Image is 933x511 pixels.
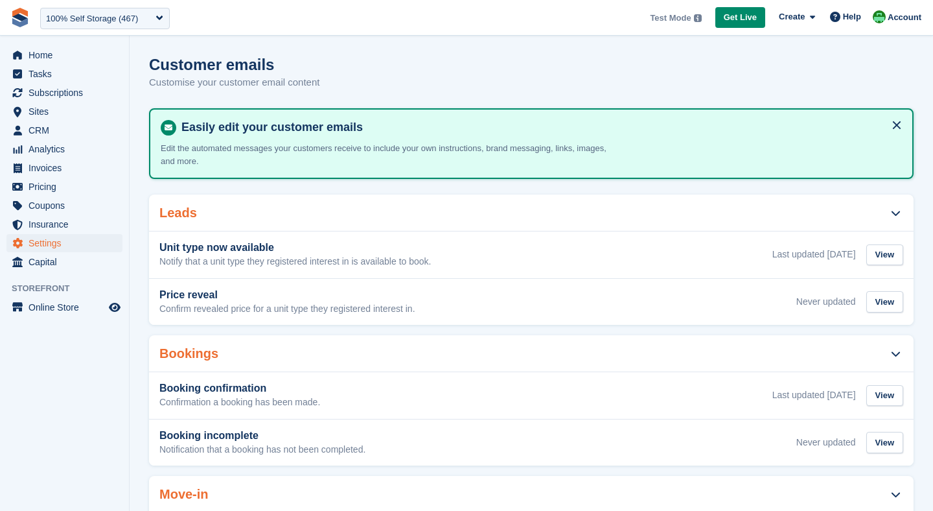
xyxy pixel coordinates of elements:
[6,178,122,196] a: menu
[866,432,903,453] div: View
[29,84,106,102] span: Subscriptions
[159,303,415,315] p: Confirm revealed price for a unit type they registered interest in.
[149,420,914,466] a: Booking incomplete Notification that a booking has not been completed. Never updated View
[29,298,106,316] span: Online Store
[159,206,197,220] h2: Leads
[149,372,914,419] a: Booking confirmation Confirmation a booking has been made. Last updated [DATE] View
[149,56,319,73] h1: Customer emails
[161,142,614,167] p: Edit the automated messages your customers receive to include your own instructions, brand messag...
[6,140,122,158] a: menu
[779,10,805,23] span: Create
[29,102,106,121] span: Sites
[29,253,106,271] span: Capital
[29,121,106,139] span: CRM
[159,430,365,442] h3: Booking incomplete
[6,196,122,215] a: menu
[159,289,415,301] h3: Price reveal
[6,84,122,102] a: menu
[6,46,122,64] a: menu
[6,65,122,83] a: menu
[159,383,320,394] h3: Booking confirmation
[650,12,691,25] span: Test Mode
[6,121,122,139] a: menu
[159,397,320,409] p: Confirmation a booking has been made.
[29,196,106,215] span: Coupons
[29,65,106,83] span: Tasks
[29,140,106,158] span: Analytics
[159,256,431,268] p: Notify that a unit type they registered interest in is available to book.
[6,253,122,271] a: menu
[159,444,365,456] p: Notification that a booking has not been completed.
[6,215,122,233] a: menu
[724,11,757,24] span: Get Live
[866,385,903,407] div: View
[796,436,856,449] div: Never updated
[159,487,209,502] h2: Move-in
[149,75,319,90] p: Customise your customer email content
[888,11,921,24] span: Account
[694,14,702,22] img: icon-info-grey-7440780725fd019a000dd9b08b2336e03edf1995a4989e88bcd33f0948082b44.svg
[12,282,129,295] span: Storefront
[873,10,886,23] img: Laura Carlisle
[46,12,138,25] div: 100% Self Storage (467)
[6,298,122,316] a: menu
[772,388,856,402] div: Last updated [DATE]
[29,234,106,252] span: Settings
[29,178,106,196] span: Pricing
[149,232,914,278] a: Unit type now available Notify that a unit type they registered interest in is available to book....
[10,8,30,27] img: stora-icon-8386f47178a22dfd0bd8f6a31ec36ba5ce8667c1dd55bd0f319d3a0aa187defe.svg
[107,300,122,315] a: Preview store
[6,102,122,121] a: menu
[29,159,106,177] span: Invoices
[6,234,122,252] a: menu
[715,7,765,29] a: Get Live
[843,10,861,23] span: Help
[29,215,106,233] span: Insurance
[149,279,914,326] a: Price reveal Confirm revealed price for a unit type they registered interest in. Never updated View
[866,291,903,313] div: View
[159,242,431,254] h3: Unit type now available
[6,159,122,177] a: menu
[772,248,856,261] div: Last updated [DATE]
[159,346,218,361] h2: Bookings
[176,120,902,135] h4: Easily edit your customer emails
[29,46,106,64] span: Home
[796,295,856,309] div: Never updated
[866,244,903,266] div: View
